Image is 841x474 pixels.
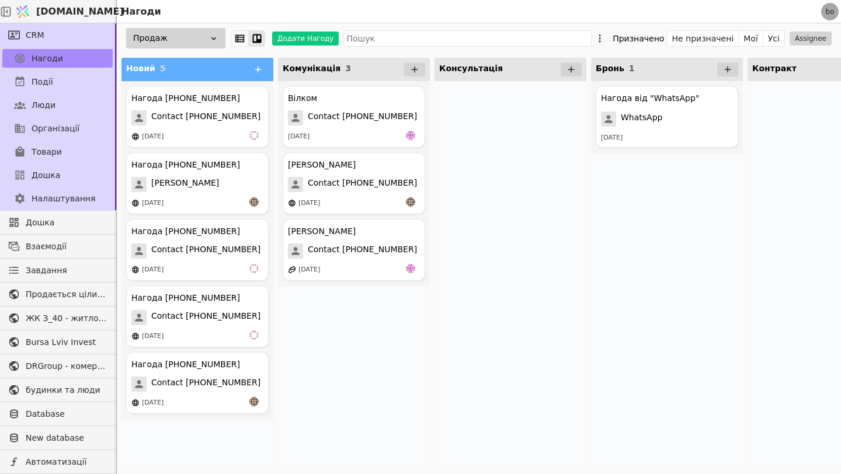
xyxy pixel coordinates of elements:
[131,399,140,407] img: online-store.svg
[26,217,107,229] span: Дошка
[2,213,113,232] a: Дошка
[298,198,320,208] div: [DATE]
[763,30,784,47] button: Усі
[142,265,164,275] div: [DATE]
[345,64,351,73] span: 3
[32,169,60,182] span: Дошка
[283,86,425,148] div: ВілкомContact [PHONE_NUMBER][DATE]de
[142,132,164,142] div: [DATE]
[126,86,269,148] div: Нагода [PHONE_NUMBER]Contact [PHONE_NUMBER][DATE]vi
[288,159,356,171] div: [PERSON_NAME]
[151,110,260,126] span: Contact [PHONE_NUMBER]
[821,3,839,20] a: bo
[298,265,320,275] div: [DATE]
[131,199,140,207] img: online-store.svg
[142,398,164,408] div: [DATE]
[308,177,417,192] span: Contact [PHONE_NUMBER]
[131,358,240,371] div: Нагода [PHONE_NUMBER]
[131,266,140,274] img: online-store.svg
[2,26,113,44] a: CRM
[249,131,259,140] img: vi
[621,111,662,127] span: WhatsApp
[283,64,340,73] span: Комунікація
[160,64,166,73] span: 5
[131,332,140,340] img: online-store.svg
[26,432,107,444] span: New database
[601,133,623,143] div: [DATE]
[126,64,155,73] span: Новий
[131,292,240,304] div: Нагода [PHONE_NUMBER]
[752,64,797,73] span: Контракт
[151,177,219,192] span: [PERSON_NAME]
[131,159,240,171] div: Нагода [PHONE_NUMBER]
[283,152,425,214] div: [PERSON_NAME]Contact [PHONE_NUMBER][DATE]an
[2,96,113,114] a: Люди
[2,237,113,256] a: Взаємодії
[739,30,763,47] button: Мої
[131,225,240,238] div: Нагода [PHONE_NUMBER]
[32,99,55,111] span: Люди
[249,330,259,340] img: vi
[142,332,164,341] div: [DATE]
[142,198,164,208] div: [DATE]
[126,352,269,414] div: Нагода [PHONE_NUMBER]Contact [PHONE_NUMBER][DATE]an
[406,264,415,273] img: de
[406,131,415,140] img: de
[2,166,113,184] a: Дошка
[126,219,269,281] div: Нагода [PHONE_NUMBER]Contact [PHONE_NUMBER][DATE]vi
[26,312,107,325] span: ЖК З_40 - житлова та комерційна нерухомість класу Преміум
[308,110,417,126] span: Contact [PHONE_NUMBER]
[596,86,738,148] div: Нагода від "WhatsApp"WhatsApp[DATE]
[249,197,259,207] img: an
[288,266,296,274] img: affiliate-program.svg
[2,261,113,280] a: Завдання
[2,428,113,447] a: New database
[26,408,107,420] span: Database
[439,64,503,73] span: Консультація
[613,30,664,47] div: Призначено
[2,309,113,327] a: ЖК З_40 - житлова та комерційна нерухомість класу Преміум
[26,241,107,253] span: Взаємодії
[151,377,260,392] span: Contact [PHONE_NUMBER]
[126,285,269,347] div: Нагода [PHONE_NUMBER]Contact [PHONE_NUMBER][DATE]vi
[2,452,113,471] a: Автоматизації
[36,5,124,19] span: [DOMAIN_NAME]
[131,92,240,104] div: Нагода [PHONE_NUMBER]
[249,397,259,406] img: an
[308,243,417,259] span: Contact [PHONE_NUMBER]
[32,76,53,88] span: Події
[126,152,269,214] div: Нагода [PHONE_NUMBER][PERSON_NAME][DATE]an
[343,30,592,47] input: Пошук
[126,28,225,48] div: Продаж
[32,123,79,135] span: Організації
[283,219,425,281] div: [PERSON_NAME]Contact [PHONE_NUMBER][DATE]de
[2,381,113,399] a: будинки та люди
[249,264,259,273] img: vi
[151,310,260,325] span: Contact [PHONE_NUMBER]
[601,92,699,104] div: Нагода від "WhatsApp"
[32,193,95,205] span: Налаштування
[2,72,113,91] a: Події
[667,30,739,47] button: Не призначені
[26,336,107,348] span: Bursa Lviv Invest
[2,405,113,423] a: Database
[26,264,67,277] span: Завдання
[2,189,113,208] a: Налаштування
[32,53,63,65] span: Нагоди
[596,64,624,73] span: Бронь
[14,1,32,23] img: Logo
[2,49,113,68] a: Нагоди
[2,333,113,351] a: Bursa Lviv Invest
[629,64,635,73] span: 1
[2,357,113,375] a: DRGroup - комерційна нерухоомість
[288,132,310,142] div: [DATE]
[2,142,113,161] a: Товари
[2,285,113,304] a: Продається цілий будинок [PERSON_NAME] нерухомість
[790,32,832,46] button: Assignee
[32,146,62,158] span: Товари
[26,360,107,372] span: DRGroup - комерційна нерухоомість
[2,119,113,138] a: Організації
[288,225,356,238] div: [PERSON_NAME]
[12,1,117,23] a: [DOMAIN_NAME]
[288,92,317,104] div: Вілком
